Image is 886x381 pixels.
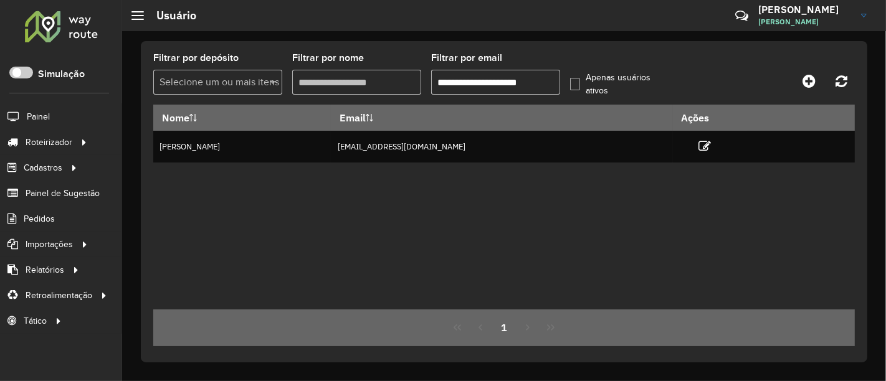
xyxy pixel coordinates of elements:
[699,138,712,154] a: Editar
[492,316,516,339] button: 1
[758,4,852,16] h3: [PERSON_NAME]
[26,289,92,302] span: Retroalimentação
[153,50,239,65] label: Filtrar por depósito
[38,67,85,82] label: Simulação
[27,110,50,123] span: Painel
[26,136,72,149] span: Roteirizador
[758,16,852,27] span: [PERSON_NAME]
[26,187,100,200] span: Painel de Sugestão
[728,2,755,29] a: Contato Rápido
[24,314,47,327] span: Tático
[26,263,64,276] span: Relatórios
[26,238,73,251] span: Importações
[153,131,331,162] td: [PERSON_NAME]
[153,105,331,131] th: Nome
[673,105,748,131] th: Ações
[331,105,672,131] th: Email
[144,9,196,22] h2: Usuário
[24,212,55,225] span: Pedidos
[292,50,364,65] label: Filtrar por nome
[570,71,656,97] label: Apenas usuários ativos
[331,131,672,162] td: [EMAIL_ADDRESS][DOMAIN_NAME]
[24,161,62,174] span: Cadastros
[431,50,502,65] label: Filtrar por email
